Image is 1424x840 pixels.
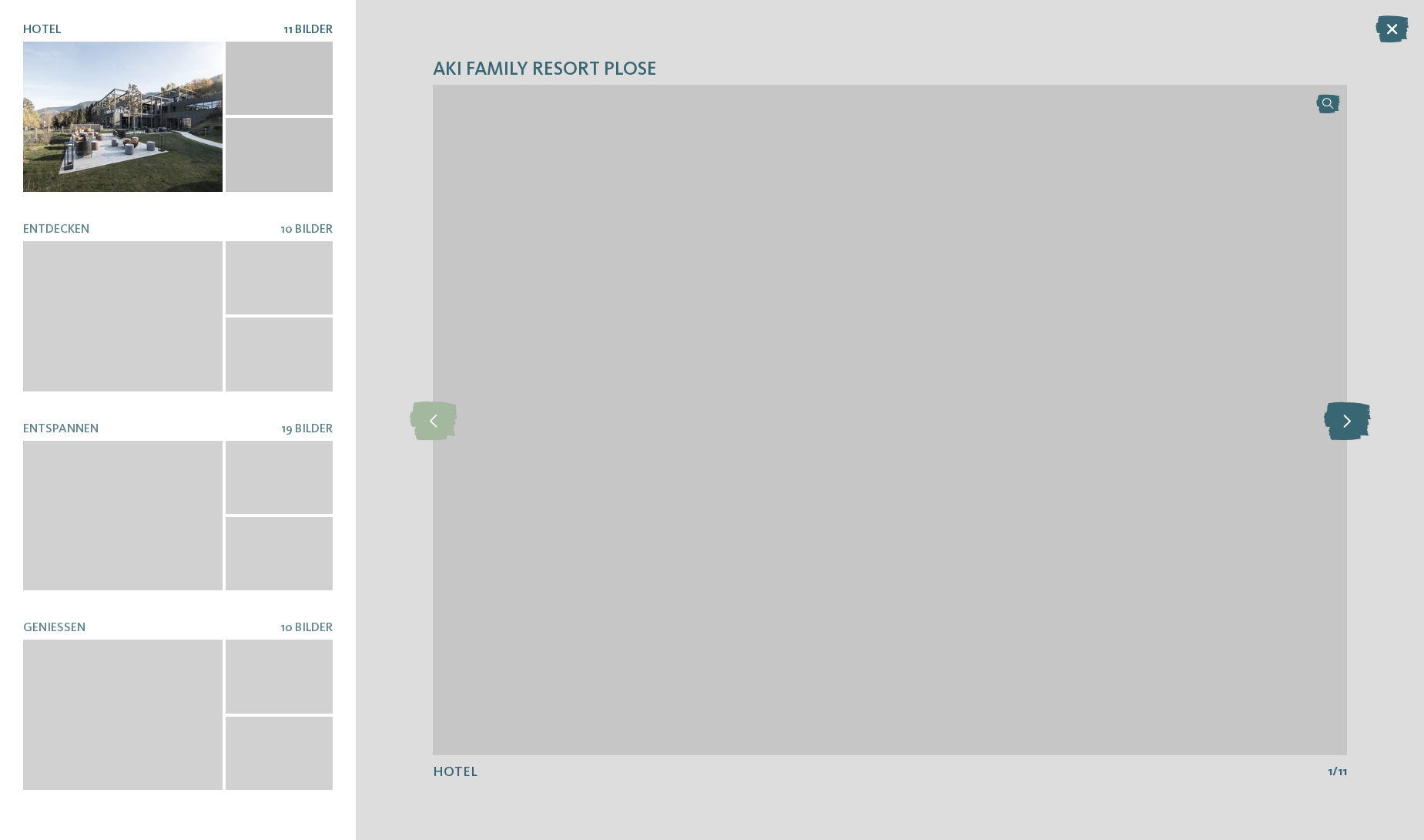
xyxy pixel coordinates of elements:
[23,24,61,36] span: Hotel
[1338,764,1347,781] span: 11
[433,85,1347,755] img: AKI Family Resort PLOSE
[280,622,333,634] span: 10 Bilder
[1332,764,1338,781] span: /
[23,223,89,236] span: Entdecken
[433,765,477,779] span: Hotel
[23,423,99,435] span: Entspannen
[1328,764,1332,781] span: 1
[283,24,333,36] span: 11 Bilder
[281,423,333,435] span: 19 Bilder
[280,223,333,236] span: 10 Bilder
[433,56,657,83] span: AKI Family Resort PLOSE
[23,622,85,634] span: Genießen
